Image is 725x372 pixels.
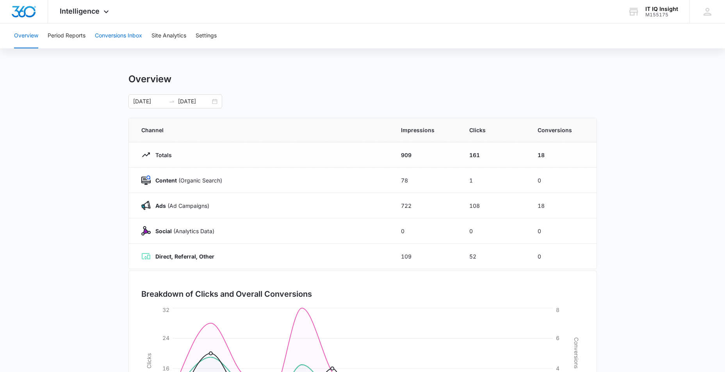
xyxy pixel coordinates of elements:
p: (Ad Campaigns) [151,202,209,210]
p: (Organic Search) [151,176,222,184]
tspan: 4 [556,365,559,372]
td: 909 [392,142,460,168]
span: Channel [141,126,382,134]
td: 0 [528,244,597,269]
td: 0 [392,218,460,244]
input: End date [178,97,210,106]
td: 161 [460,142,528,168]
td: 18 [528,142,597,168]
span: swap-right [169,98,175,105]
td: 52 [460,244,528,269]
td: 18 [528,193,597,218]
td: 108 [460,193,528,218]
td: 78 [392,168,460,193]
td: 0 [528,218,597,244]
button: Conversions Inbox [95,23,142,48]
button: Settings [196,23,217,48]
strong: Content [155,177,177,184]
td: 722 [392,193,460,218]
span: Intelligence [60,7,100,15]
input: Start date [133,97,166,106]
tspan: Conversions [573,337,580,368]
td: 0 [460,218,528,244]
span: Conversions [538,126,584,134]
button: Site Analytics [151,23,186,48]
strong: Direct, Referral, Other [155,253,214,260]
tspan: 8 [556,306,559,313]
strong: Ads [155,202,166,209]
p: (Analytics Data) [151,227,214,235]
td: 1 [460,168,528,193]
td: 0 [528,168,597,193]
tspan: 24 [162,335,169,341]
tspan: Clicks [145,353,152,368]
strong: Social [155,228,172,234]
tspan: 32 [162,306,169,313]
tspan: 16 [162,365,169,372]
img: Content [141,175,151,185]
button: Period Reports [48,23,86,48]
h1: Overview [128,73,171,85]
button: Overview [14,23,38,48]
span: Impressions [401,126,451,134]
div: account id [645,12,678,18]
h3: Breakdown of Clicks and Overall Conversions [141,288,312,300]
div: account name [645,6,678,12]
img: Social [141,226,151,236]
span: to [169,98,175,105]
span: Clicks [469,126,519,134]
p: Totals [151,151,172,159]
tspan: 6 [556,335,559,341]
img: Ads [141,201,151,210]
td: 109 [392,244,460,269]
